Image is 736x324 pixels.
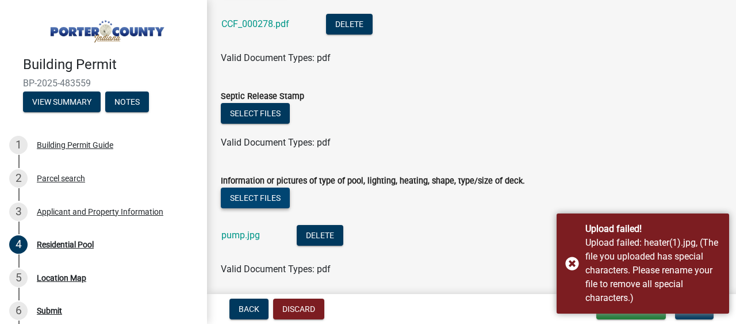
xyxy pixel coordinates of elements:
div: 4 [9,235,28,254]
a: CCF_000278.pdf [221,18,289,29]
button: View Summary [23,92,101,112]
label: Information or pictures of type of pool, lighting, heating, shape, type/size of deck. [221,177,525,185]
button: Select files [221,188,290,208]
button: Delete [326,14,373,35]
div: Upload failed: heater(1).jpg, (The file you uploaded has special characters. Please rename your f... [585,236,720,305]
button: Back [229,299,269,319]
div: Upload failed! [585,222,720,236]
span: Valid Document Types: pdf [221,52,331,63]
div: 1 [9,136,28,154]
button: Select files [221,103,290,124]
a: pump.jpg [221,230,260,241]
div: Applicant and Property Information [37,208,163,216]
button: Notes [105,92,149,112]
h4: Building Permit [23,56,198,73]
span: Valid Document Types: pdf [221,137,331,148]
img: Porter County, Indiana [23,12,189,44]
wm-modal-confirm: Delete Document [297,230,343,241]
div: 5 [9,269,28,287]
div: 6 [9,302,28,320]
div: Residential Pool [37,241,94,249]
div: Location Map [37,274,86,282]
wm-modal-confirm: Summary [23,98,101,107]
wm-modal-confirm: Notes [105,98,149,107]
div: Parcel search [37,174,85,182]
div: Submit [37,307,62,315]
button: Discard [273,299,324,319]
span: Back [239,304,259,314]
span: Valid Document Types: pdf [221,264,331,275]
div: 3 [9,203,28,221]
span: BP-2025-483559 [23,78,184,89]
div: Building Permit Guide [37,141,113,149]
label: Septic Release Stamp [221,93,304,101]
button: Delete [297,225,343,246]
wm-modal-confirm: Delete Document [326,19,373,30]
div: 2 [9,169,28,188]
